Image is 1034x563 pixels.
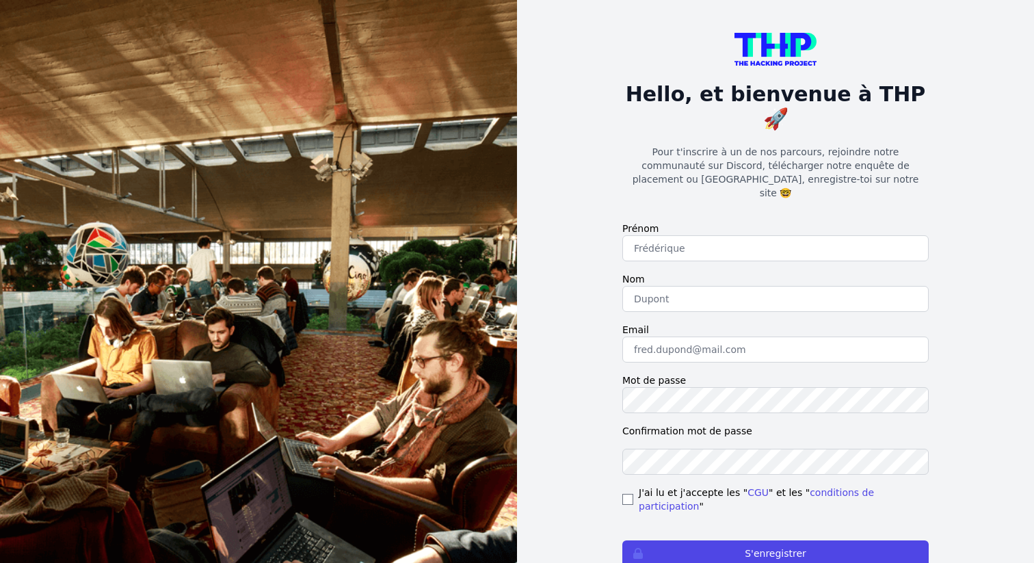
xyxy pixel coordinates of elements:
[622,286,929,312] input: Dupont
[622,424,929,438] label: Confirmation mot de passe
[622,272,929,286] label: Nom
[622,235,929,261] input: Frédérique
[622,82,929,131] h1: Hello, et bienvenue à THP 🚀
[622,145,929,200] p: Pour t'inscrire à un de nos parcours, rejoindre notre communauté sur Discord, télécharger notre e...
[622,374,929,387] label: Mot de passe
[622,222,929,235] label: Prénom
[622,337,929,363] input: fred.dupond@mail.com
[639,486,929,513] span: J'ai lu et j'accepte les " " et les " "
[747,487,769,498] a: CGU
[622,323,929,337] label: Email
[734,33,817,66] img: logo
